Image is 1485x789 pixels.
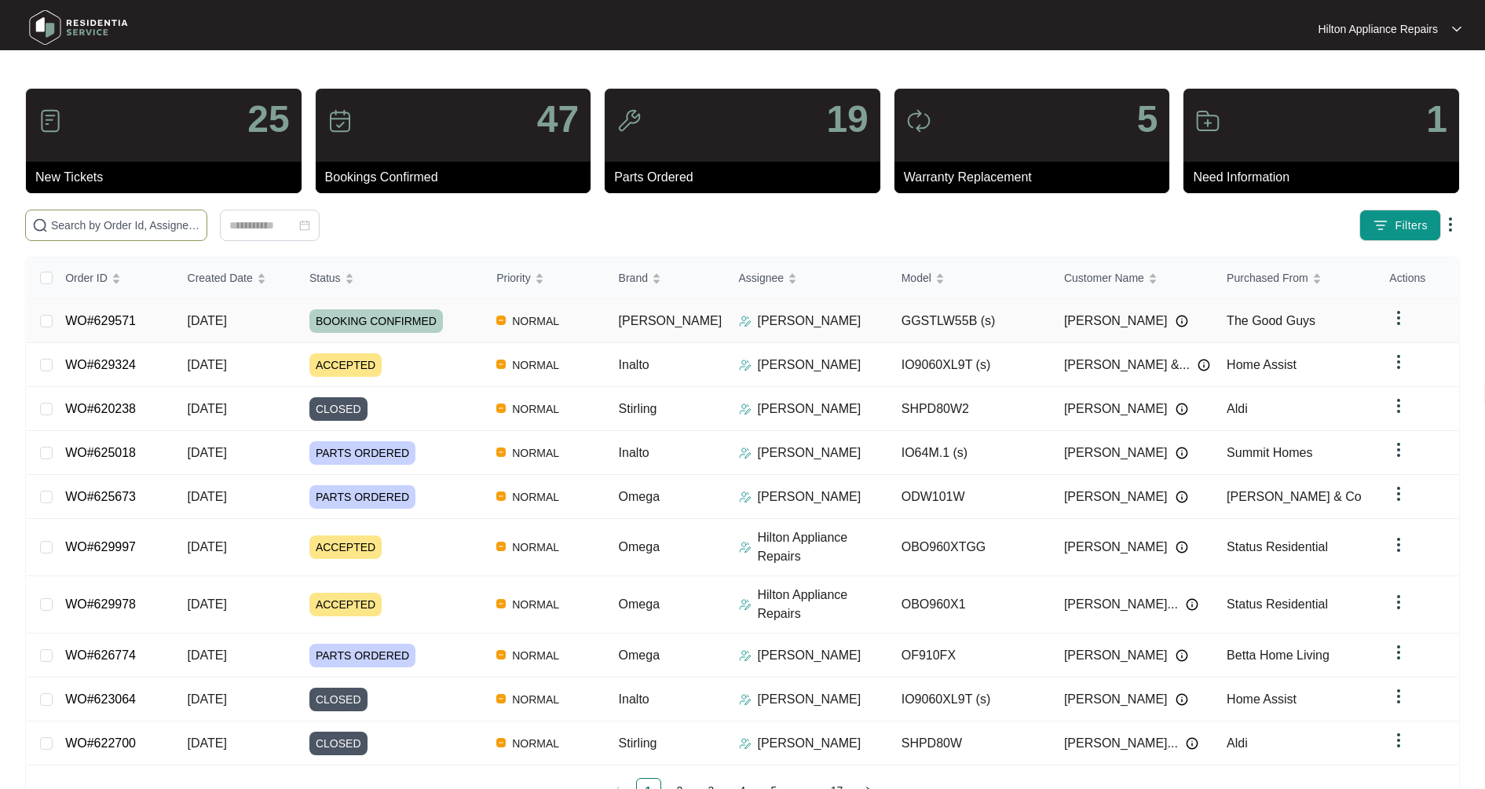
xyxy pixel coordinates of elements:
[619,597,660,611] span: Omega
[506,646,565,665] span: NORMAL
[1064,400,1168,418] span: [PERSON_NAME]
[1064,646,1168,665] span: [PERSON_NAME]
[1176,649,1188,662] img: Info icon
[1389,309,1408,327] img: dropdown arrow
[1064,734,1178,753] span: [PERSON_NAME]...
[496,316,506,325] img: Vercel Logo
[309,353,382,377] span: ACCEPTED
[309,269,341,287] span: Status
[506,400,565,418] span: NORMAL
[889,721,1052,765] td: SHPD80W
[758,528,889,566] p: Hilton Appliance Repairs
[1176,491,1188,503] img: Info icon
[65,402,136,415] a: WO#620238
[889,431,1052,475] td: IO64M.1 (s)
[1227,402,1248,415] span: Aldi
[619,402,657,415] span: Stirling
[1389,484,1408,503] img: dropdown arrow
[758,312,861,331] p: [PERSON_NAME]
[65,692,136,706] a: WO#623064
[24,4,134,51] img: residentia service logo
[309,485,415,509] span: PARTS ORDERED
[1064,595,1178,614] span: [PERSON_NAME]...
[726,258,889,299] th: Assignee
[188,648,227,662] span: [DATE]
[309,309,443,333] span: BOOKING CONFIRMED
[1389,440,1408,459] img: dropdown arrow
[826,100,868,138] p: 19
[309,397,368,421] span: CLOSED
[188,692,227,706] span: [DATE]
[619,269,648,287] span: Brand
[188,597,227,611] span: [DATE]
[297,258,484,299] th: Status
[65,314,136,327] a: WO#629571
[1377,258,1458,299] th: Actions
[889,258,1052,299] th: Model
[758,444,861,462] p: [PERSON_NAME]
[188,446,227,459] span: [DATE]
[619,490,660,503] span: Omega
[1052,258,1214,299] th: Customer Name
[65,269,108,287] span: Order ID
[65,597,136,611] a: WO#629978
[537,100,579,138] p: 47
[1227,648,1330,662] span: Betta Home Living
[506,356,565,374] span: NORMAL
[1318,21,1438,37] p: Hilton Appliance Repairs
[309,732,368,755] span: CLOSED
[1176,541,1188,553] img: Info icon
[496,447,506,457] img: Vercel Logo
[65,358,136,371] a: WO#629324
[188,490,227,503] span: [DATE]
[65,540,136,553] a: WO#629997
[739,737,752,750] img: Assigner Icon
[1064,690,1168,709] span: [PERSON_NAME]
[1064,312,1168,331] span: [PERSON_NAME]
[739,491,752,503] img: Assigner Icon
[739,447,752,459] img: Assigner Icon
[1452,25,1461,33] img: dropdown arrow
[758,488,861,506] p: [PERSON_NAME]
[619,736,657,750] span: Stirling
[739,649,752,662] img: Assigner Icon
[1359,210,1441,241] button: filter iconFilters
[739,315,752,327] img: Assigner Icon
[496,650,506,659] img: Vercel Logo
[1227,269,1308,287] span: Purchased From
[496,269,531,287] span: Priority
[188,402,227,415] span: [DATE]
[188,736,227,750] span: [DATE]
[309,688,368,711] span: CLOSED
[1373,217,1388,233] img: filter icon
[1193,168,1459,187] p: Need Information
[739,693,752,706] img: Assigner Icon
[889,475,1052,519] td: ODW101W
[1176,315,1188,327] img: Info icon
[188,540,227,553] span: [DATE]
[1389,593,1408,612] img: dropdown arrow
[1389,643,1408,662] img: dropdown arrow
[1227,736,1248,750] span: Aldi
[1441,215,1460,234] img: dropdown arrow
[1176,447,1188,459] img: Info icon
[506,312,565,331] span: NORMAL
[739,541,752,553] img: Assigner Icon
[309,441,415,465] span: PARTS ORDERED
[1214,258,1377,299] th: Purchased From
[484,258,605,299] th: Priority
[188,269,253,287] span: Created Date
[889,343,1052,387] td: IO9060XL9T (s)
[889,678,1052,721] td: IO9060XL9T (s)
[1064,538,1168,557] span: [PERSON_NAME]
[619,540,660,553] span: Omega
[1064,488,1168,506] span: [PERSON_NAME]
[506,538,565,557] span: NORMAL
[65,648,136,662] a: WO#626774
[1389,687,1408,706] img: dropdown arrow
[35,168,302,187] p: New Tickets
[38,108,63,133] img: icon
[739,403,752,415] img: Assigner Icon
[904,168,1170,187] p: Warranty Replacement
[496,599,506,608] img: Vercel Logo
